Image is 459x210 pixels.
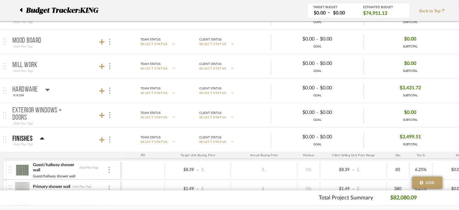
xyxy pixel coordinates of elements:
[363,10,387,17] span: $74,951.13
[355,185,385,193] div: $_
[355,166,385,174] div: $_
[403,69,418,73] div: SUBTOTAL
[141,140,168,144] span: SELECT STATUS
[400,83,421,93] span: $3,431.72
[411,166,430,174] div: 6.25%
[403,20,418,24] div: SUBTOTAL
[400,142,421,147] div: SUBTOTAL
[80,5,101,16] p: KING
[328,9,330,17] span: –
[26,5,80,16] span: Budget Tracker:
[318,59,359,68] div: $0.00
[196,167,200,173] span: -
[15,163,30,177] img: 2564316a-ec61-4b7b-a77e-0bcce19ac5aa_50x50.jpg
[271,69,364,73] div: GOAL
[141,66,168,71] span: SELECT STATUS
[403,118,418,122] div: SUBTOTAL
[199,42,226,47] span: SELECT STATUS
[199,135,221,140] div: Client Status
[3,112,6,118] img: grip.svg
[320,152,387,159] div: Client Selling Unit Price Range
[3,38,6,45] img: grip.svg
[141,91,168,95] span: SELECT STATUS
[12,19,34,25] div: (Add Plan Tag)
[411,185,430,193] div: 6.25%
[317,60,318,67] span: -
[8,185,12,192] img: vertical-grip.svg
[400,132,421,142] span: $3,499.51
[8,166,12,173] img: vertical-grip.svg
[109,39,110,45] img: 3dots-v.svg
[322,185,352,193] div: $1.49
[141,110,160,116] div: Team Status
[199,66,226,71] span: SELECT STATUS
[166,185,196,193] div: $1.49
[419,8,448,15] span: Back to Top
[33,162,78,173] div: Guest/hallway shower wall
[403,44,418,49] div: SUBTOTAL
[199,91,226,95] span: SELECT STATUS
[199,86,221,91] div: Client Status
[199,140,226,144] span: SELECT STATUS
[312,10,328,17] div: $0.00
[141,42,168,47] span: SELECT STATUS
[12,37,42,44] p: Mood Board
[33,184,71,190] div: Primary shower wall
[271,44,364,49] div: GOAL
[426,180,435,186] span: Add
[388,185,407,193] div: 380
[109,167,110,173] img: 3dots-v.svg
[12,107,73,121] p: Exterior Windows + Doors
[109,63,110,69] img: 3dots-v.svg
[318,132,359,142] div: $0.00
[231,152,297,159] div: Actual Buying Price
[412,177,442,189] button: Add
[318,108,359,117] div: $0.00
[319,194,373,202] p: Total Project Summary
[200,185,229,193] div: $_
[400,93,421,98] div: SUBTOTAL
[141,86,160,91] div: Team Status
[33,190,65,196] div: Primary shower wall
[3,87,6,94] img: grip.svg
[109,112,110,118] img: 3dots-v.svg
[271,118,364,122] div: GOAL
[141,61,160,67] div: Team Status
[12,86,38,93] p: Hardware
[109,186,110,192] img: 3dots-v.svg
[297,152,320,159] div: Markup
[317,85,318,92] span: -
[72,185,92,189] div: (Add Plan Tag)
[12,121,34,126] div: (Add Plan Tag)
[387,152,410,159] div: Qty
[248,166,281,174] div: $_
[12,44,34,49] div: (Add Plan Tag)
[352,186,355,192] span: -
[331,10,347,17] div: $0.00
[141,115,168,120] span: SELECT STATUS
[12,62,38,69] p: Mill Work
[3,63,6,69] img: grip.svg
[271,142,364,147] div: GOAL
[15,182,30,196] img: 0a553c26-ec03-4363-8c20-fd6345bcc17e_50x50.jpg
[352,167,355,173] span: -
[276,83,317,93] div: $0.00
[363,5,404,9] div: ESTIMATED BUDGET
[79,166,99,170] div: (Add Plan Tag)
[317,134,318,141] span: -
[109,88,110,94] img: 3dots-v.svg
[12,93,25,98] div: 9/8 EM
[12,135,33,142] p: Finishes
[313,5,354,9] div: TARGET BUDGET
[199,37,221,42] div: Client Status
[271,93,364,98] div: GOAL
[271,20,364,24] div: GOAL
[318,34,359,44] div: $0.00
[200,166,229,174] div: $_
[12,68,34,74] div: (Add Plan Tag)
[3,136,6,143] img: grip.svg
[141,135,160,140] div: Team Status
[322,166,352,174] div: $8.39
[196,186,200,192] span: -
[404,34,416,44] span: $0.00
